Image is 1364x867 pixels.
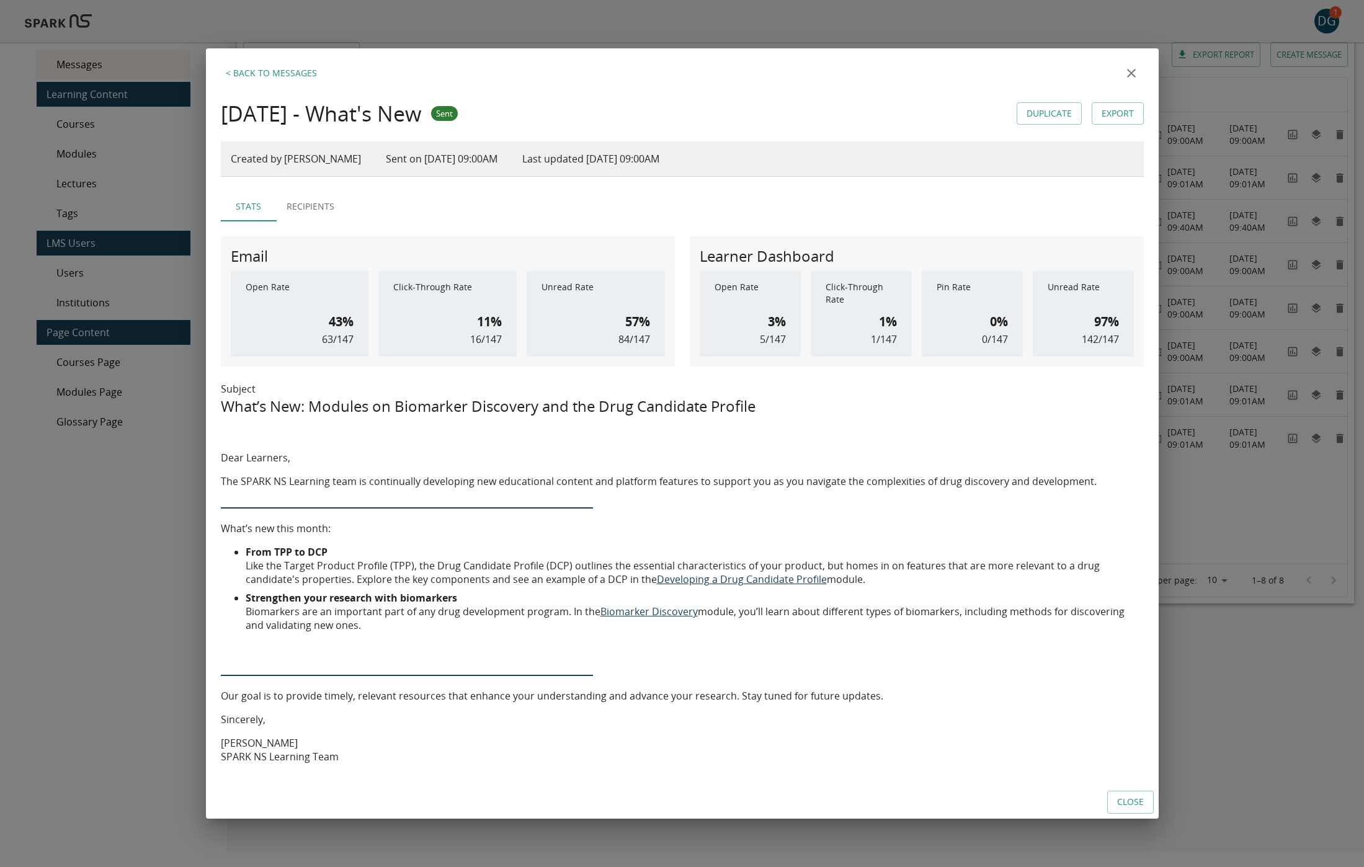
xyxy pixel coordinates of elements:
[522,151,659,166] p: Last updated [DATE] 09:00AM
[221,689,1144,703] p: Our goal is to provide timely, relevant resources that enhance your understanding and advance you...
[1119,61,1144,86] button: close
[600,605,698,618] a: Biomarker Discovery
[657,572,827,586] a: Developing a Drug Candidate Profile
[990,312,1008,332] h6: 0%
[386,151,497,166] p: Sent on [DATE] 09:00AM
[221,396,1144,416] h5: What’s New: Modules on Biomarker Discovery and the Drug Candidate Profile
[246,591,457,605] strong: Strengthen your research with biomarkers
[542,281,650,306] p: Unread Rate
[470,332,502,347] p: 16 / 147
[329,312,354,332] h6: 43%
[221,451,1144,465] p: Dear Learners,
[1092,102,1144,125] a: Export
[1017,102,1082,125] button: Duplicate
[246,545,1144,586] li: Like the Target Product Profile (TPP), the Drug Candidate Profile (DCP) outlines the essential ch...
[760,332,786,347] p: 5 / 147
[231,151,361,166] p: Created by [PERSON_NAME]
[322,332,354,347] p: 63 / 147
[826,281,897,306] p: Click-Through Rate
[700,246,834,266] h5: Learner Dashboard
[431,108,458,119] span: Sent
[231,246,268,266] h5: Email
[221,192,277,221] button: Stats
[221,192,1144,221] div: Active Tab
[1082,332,1119,347] p: 142 / 147
[221,736,1144,763] p: [PERSON_NAME] SPARK NS Learning Team
[618,332,650,347] p: 84 / 147
[937,281,1008,306] p: Pin Rate
[221,61,322,86] button: Back to Messages
[221,381,1144,396] p: Subject
[246,591,1144,632] li: Biomarkers are an important part of any drug development program. In the module, you’ll learn abo...
[871,332,897,347] p: 1 / 147
[277,192,344,221] button: Recipients
[715,281,786,306] p: Open Rate
[246,545,328,559] strong: From TPP to DCP
[879,312,897,332] h6: 1%
[625,312,650,332] h6: 57%
[982,332,1008,347] p: 0 / 147
[1107,791,1154,814] button: Close
[246,281,354,306] p: Open Rate
[768,312,786,332] h6: 3%
[221,522,1144,535] p: What’s new this month:
[477,312,502,332] h6: 11%
[221,100,421,127] h4: [DATE] - What's New
[1048,281,1119,306] p: Unread Rate
[221,713,1144,726] p: Sincerely,
[1094,312,1119,332] h6: 97%
[221,474,1144,488] p: The SPARK NS Learning team is continually developing new educational content and platform feature...
[393,281,502,306] p: Click-Through Rate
